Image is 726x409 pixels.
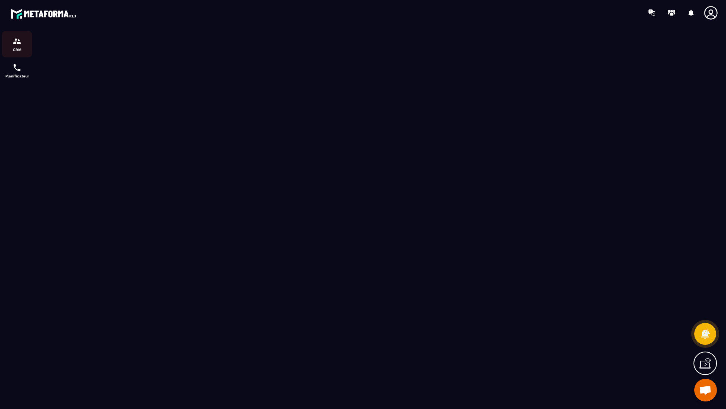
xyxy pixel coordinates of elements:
[694,379,717,401] div: Ouvrir le chat
[12,37,22,46] img: formation
[11,7,79,21] img: logo
[2,31,32,57] a: formationformationCRM
[2,57,32,84] a: schedulerschedulerPlanificateur
[2,74,32,78] p: Planificateur
[2,48,32,52] p: CRM
[12,63,22,72] img: scheduler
